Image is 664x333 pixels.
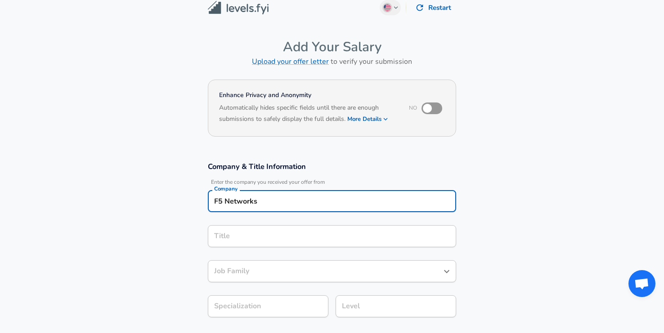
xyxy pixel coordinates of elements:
[628,270,655,297] div: Open chat
[340,299,452,313] input: L3
[440,265,453,278] button: Open
[208,55,456,68] h6: to verify your submission
[219,103,397,125] h6: Automatically hides specific fields until there are enough submissions to safely display the full...
[212,264,439,278] input: Software Engineer
[347,113,389,125] button: More Details
[409,104,417,111] span: No
[208,39,456,55] h4: Add Your Salary
[384,4,391,11] img: English (US)
[212,194,452,208] input: Google
[252,57,329,67] a: Upload your offer letter
[208,1,269,15] img: Levels.fyi
[212,229,452,243] input: Software Engineer
[208,295,328,317] input: Specialization
[208,161,456,172] h3: Company & Title Information
[214,186,238,191] label: Company
[219,91,397,100] h4: Enhance Privacy and Anonymity
[208,179,456,186] span: Enter the company you received your offer from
